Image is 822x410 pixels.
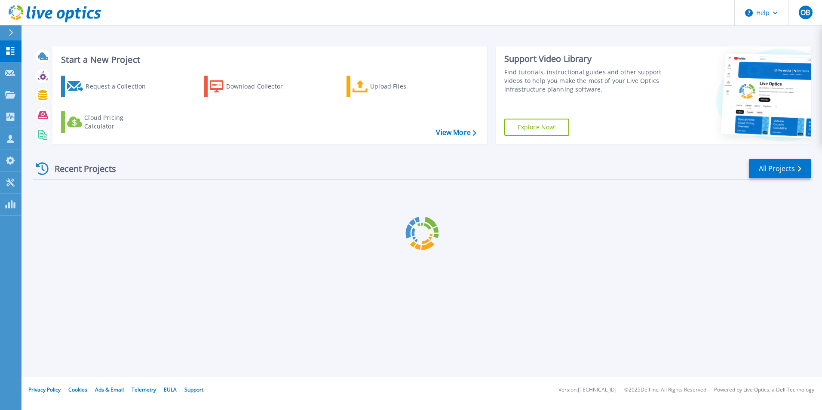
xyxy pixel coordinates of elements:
a: View More [436,129,476,137]
a: Request a Collection [61,76,157,97]
li: Version: [TECHNICAL_ID] [558,387,616,393]
a: EULA [164,386,177,393]
li: Powered by Live Optics, a Dell Technology [714,387,814,393]
h3: Start a New Project [61,55,476,64]
a: Telemetry [132,386,156,393]
li: © 2025 Dell Inc. All Rights Reserved [624,387,706,393]
div: Request a Collection [86,78,154,95]
div: Upload Files [370,78,439,95]
div: Download Collector [226,78,295,95]
div: Recent Projects [33,158,128,179]
a: Upload Files [347,76,442,97]
div: Support Video Library [504,53,665,64]
a: Download Collector [204,76,300,97]
a: Cookies [68,386,87,393]
a: Cloud Pricing Calculator [61,111,157,133]
a: Privacy Policy [28,386,61,393]
a: All Projects [749,159,811,178]
div: Cloud Pricing Calculator [84,113,153,131]
a: Explore Now! [504,119,570,136]
div: Find tutorials, instructional guides and other support videos to help you make the most of your L... [504,68,665,94]
a: Ads & Email [95,386,124,393]
span: OB [801,9,810,16]
a: Support [184,386,203,393]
